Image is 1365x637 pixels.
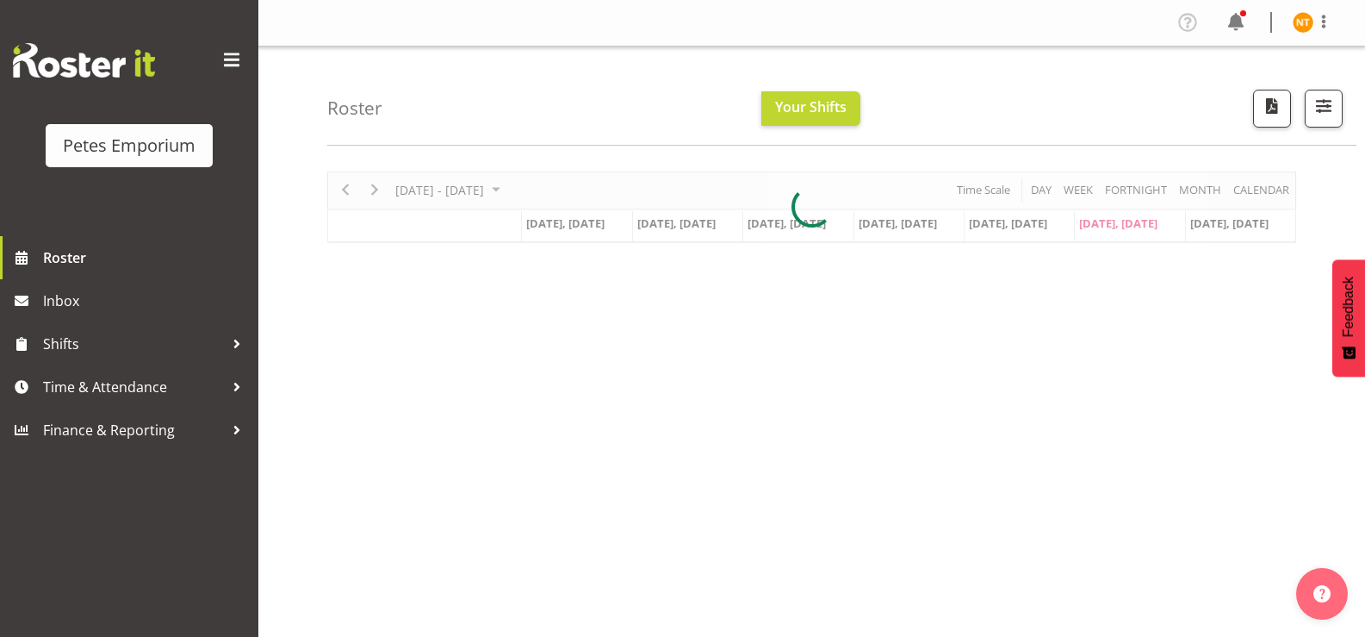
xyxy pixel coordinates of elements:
img: help-xxl-2.png [1313,585,1331,603]
button: Download a PDF of the roster according to the set date range. [1253,90,1291,128]
span: Shifts [43,331,224,357]
span: Feedback [1341,277,1356,337]
div: Petes Emporium [63,133,195,159]
img: Rosterit website logo [13,43,155,78]
span: Your Shifts [775,97,847,116]
button: Filter Shifts [1305,90,1343,128]
span: Inbox [43,288,250,314]
span: Finance & Reporting [43,417,224,443]
h4: Roster [327,98,382,118]
img: nicole-thomson8388.jpg [1293,12,1313,33]
button: Your Shifts [761,91,860,126]
span: Roster [43,245,250,271]
button: Feedback - Show survey [1332,259,1365,377]
span: Time & Attendance [43,374,224,400]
